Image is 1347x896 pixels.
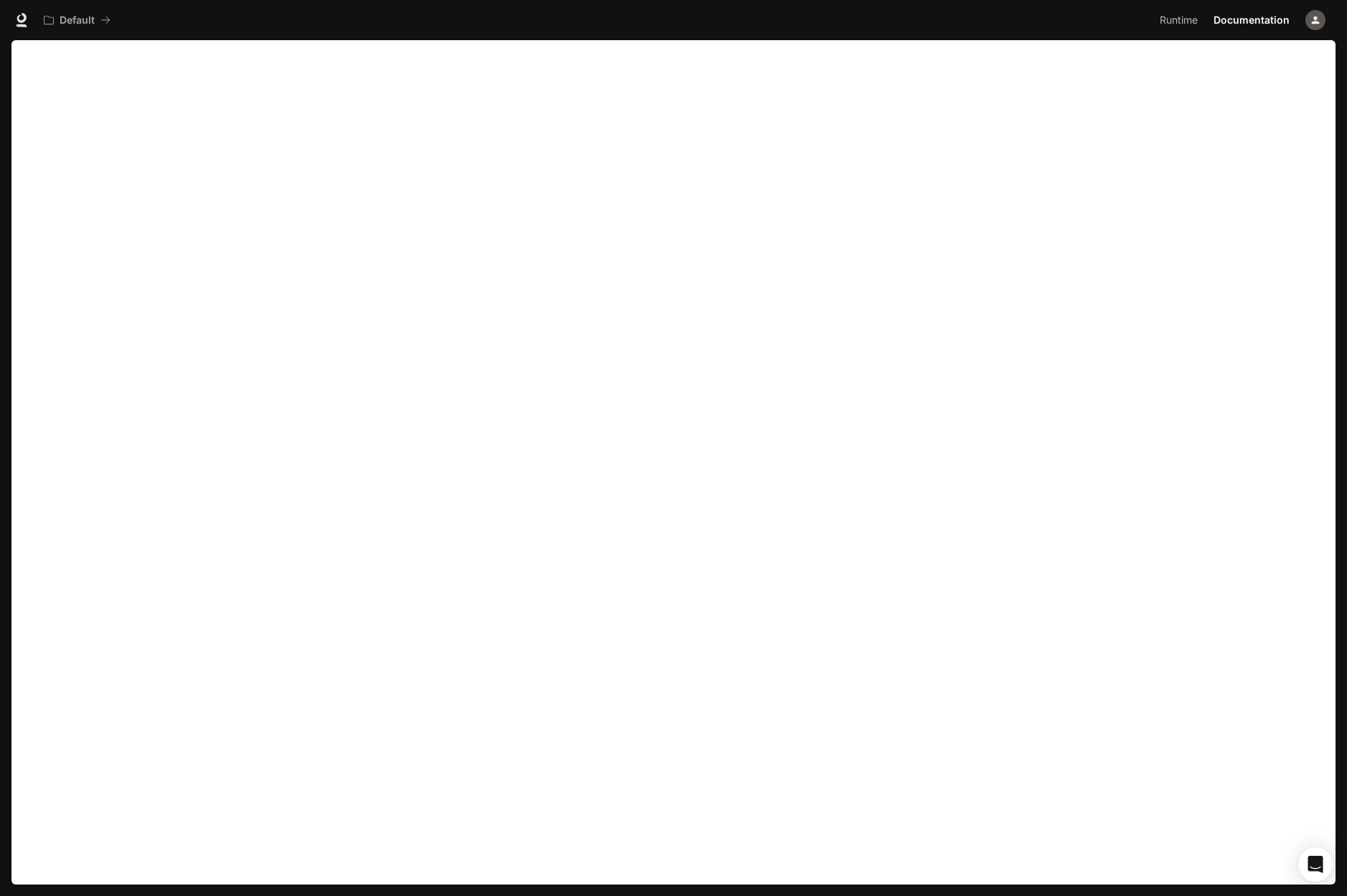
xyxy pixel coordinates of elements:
[1214,11,1290,29] span: Documentation
[11,40,1336,896] iframe: Documentation
[37,6,117,34] button: All workspaces
[1160,11,1198,29] span: Runtime
[1154,6,1206,34] a: Runtime
[1208,6,1295,34] a: Documentation
[1298,847,1333,882] div: Open Intercom Messenger
[60,14,95,27] p: Default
